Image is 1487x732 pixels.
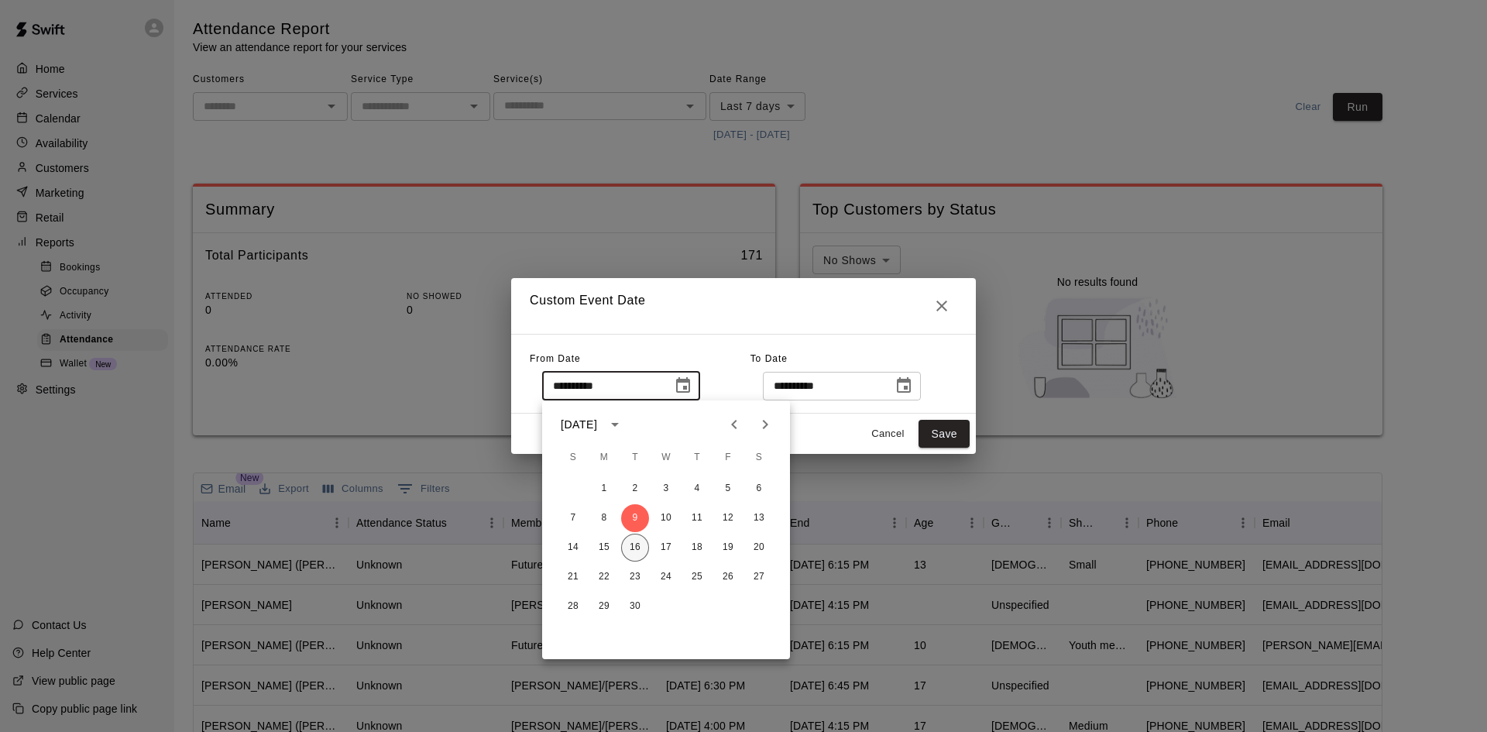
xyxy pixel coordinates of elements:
button: Choose date, selected date is Sep 9, 2025 [668,370,699,401]
button: 3 [652,475,680,503]
h2: Custom Event Date [511,278,976,334]
button: 7 [559,504,587,532]
button: Close [926,290,957,321]
button: 29 [590,593,618,620]
button: 11 [683,504,711,532]
button: 28 [559,593,587,620]
button: 5 [714,475,742,503]
span: To Date [750,353,788,364]
span: Wednesday [652,442,680,473]
button: 23 [621,563,649,591]
button: 25 [683,563,711,591]
button: 13 [745,504,773,532]
span: Sunday [559,442,587,473]
button: 8 [590,504,618,532]
span: Friday [714,442,742,473]
span: Thursday [683,442,711,473]
button: 15 [590,534,618,562]
span: Tuesday [621,442,649,473]
button: Choose date, selected date is Sep 16, 2025 [888,370,919,401]
button: 21 [559,563,587,591]
span: From Date [530,353,581,364]
span: Monday [590,442,618,473]
button: 19 [714,534,742,562]
button: 6 [745,475,773,503]
div: [DATE] [561,417,597,433]
button: 9 [621,504,649,532]
button: 14 [559,534,587,562]
button: 16 [621,534,649,562]
span: Saturday [745,442,773,473]
button: 26 [714,563,742,591]
button: Next month [750,409,781,440]
button: 18 [683,534,711,562]
button: 27 [745,563,773,591]
button: 4 [683,475,711,503]
button: 17 [652,534,680,562]
button: 2 [621,475,649,503]
button: 22 [590,563,618,591]
button: Save [919,420,970,448]
button: 24 [652,563,680,591]
button: Previous month [719,409,750,440]
button: 10 [652,504,680,532]
button: calendar view is open, switch to year view [602,411,628,438]
button: 12 [714,504,742,532]
button: Cancel [863,422,912,446]
button: 30 [621,593,649,620]
button: 20 [745,534,773,562]
button: 1 [590,475,618,503]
